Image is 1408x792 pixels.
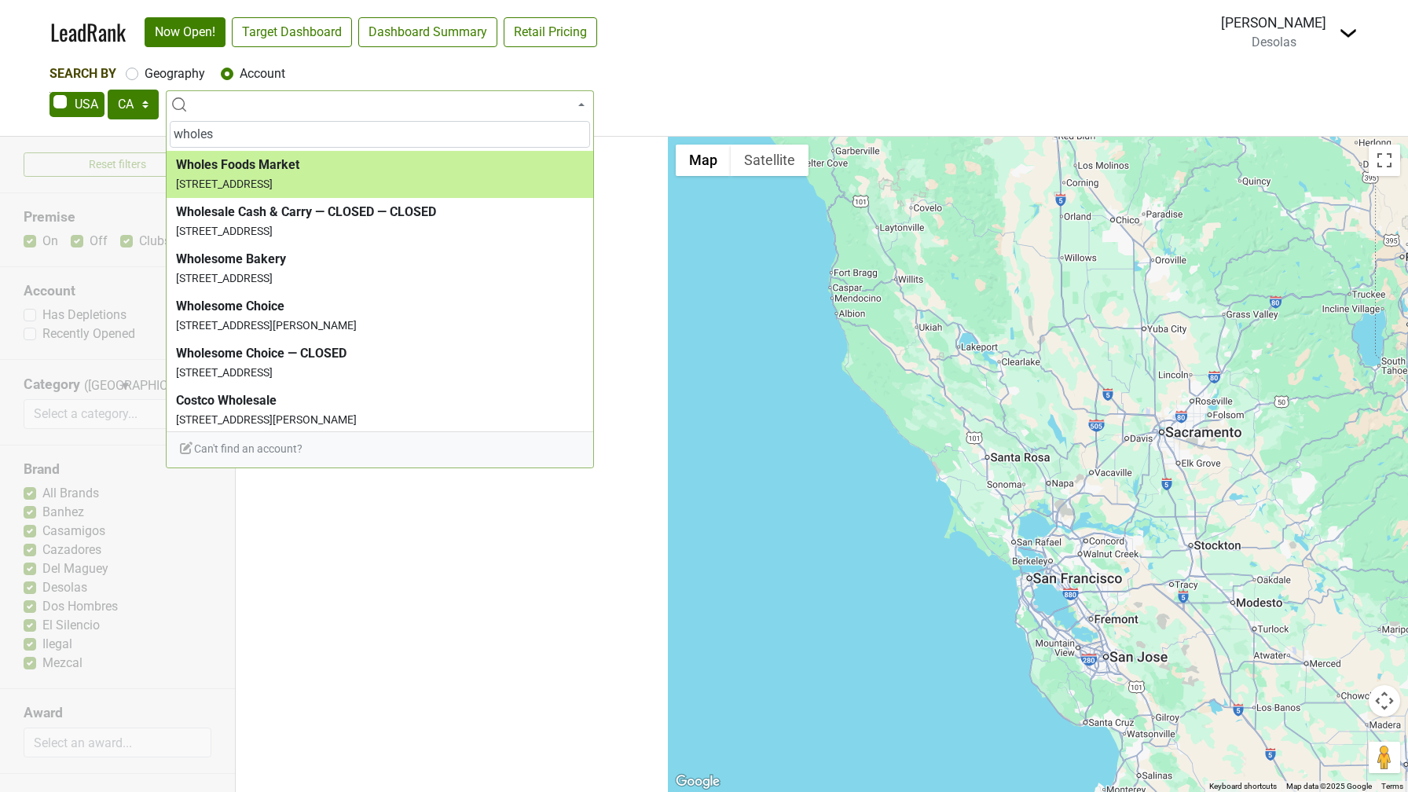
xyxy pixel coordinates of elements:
button: Show street map [676,145,731,176]
small: [STREET_ADDRESS][PERSON_NAME] [176,319,357,332]
b: Costco Wholesale [176,393,277,408]
small: [STREET_ADDRESS][PERSON_NAME] [176,413,357,426]
small: [STREET_ADDRESS] [176,225,273,237]
button: Toggle fullscreen view [1369,145,1400,176]
img: Edit [178,440,194,456]
a: Terms (opens in new tab) [1381,782,1403,790]
img: Dropdown Menu [1339,24,1358,42]
button: Map camera controls [1369,685,1400,717]
b: Wholes Foods Market [176,157,299,172]
small: [STREET_ADDRESS] [176,366,273,379]
button: Keyboard shortcuts [1209,781,1277,792]
b: Wholesale Cash & Carry — CLOSED — CLOSED [176,204,436,219]
a: LeadRank [50,16,126,49]
label: Geography [145,64,205,83]
b: Wholesome Bakery [176,251,286,266]
label: Account [240,64,285,83]
img: Google [672,772,724,792]
small: [STREET_ADDRESS] [176,178,273,190]
span: Can't find an account? [178,442,302,455]
small: [STREET_ADDRESS] [176,272,273,284]
div: [PERSON_NAME] [1221,13,1326,33]
b: Wholesome Choice — CLOSED [176,346,346,361]
b: Wholesome Choice [176,299,284,313]
a: Open this area in Google Maps (opens a new window) [672,772,724,792]
a: Retail Pricing [504,17,597,47]
span: Search By [49,66,116,81]
span: Map data ©2025 Google [1286,782,1372,790]
button: Show satellite imagery [731,145,808,176]
button: Drag Pegman onto the map to open Street View [1369,742,1400,773]
a: Dashboard Summary [358,17,497,47]
a: Now Open! [145,17,225,47]
span: Desolas [1252,35,1296,49]
a: Target Dashboard [232,17,352,47]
